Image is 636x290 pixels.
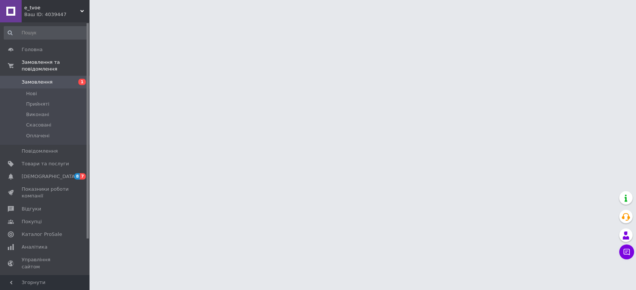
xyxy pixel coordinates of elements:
span: Замовлення [22,79,53,85]
span: Оплачені [26,132,50,139]
span: [DEMOGRAPHIC_DATA] [22,173,77,180]
span: Повідомлення [22,148,58,155]
span: Товари та послуги [22,160,69,167]
span: 7 [80,173,86,180]
input: Пошук [4,26,88,40]
span: Каталог ProSale [22,231,62,238]
span: Нові [26,90,37,97]
span: Управління сайтом [22,256,69,270]
span: Головна [22,46,43,53]
span: Показники роботи компанії [22,186,69,199]
span: e_tvoe [24,4,80,11]
span: 8 [74,173,80,180]
button: Чат з покупцем [619,244,634,259]
span: Замовлення та повідомлення [22,59,90,72]
div: Ваш ID: 4039447 [24,11,90,18]
span: Покупці [22,218,42,225]
span: Скасовані [26,122,51,128]
span: Аналітика [22,244,47,250]
span: Відгуки [22,206,41,212]
span: Виконані [26,111,49,118]
span: 1 [78,79,86,85]
span: Прийняті [26,101,49,107]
